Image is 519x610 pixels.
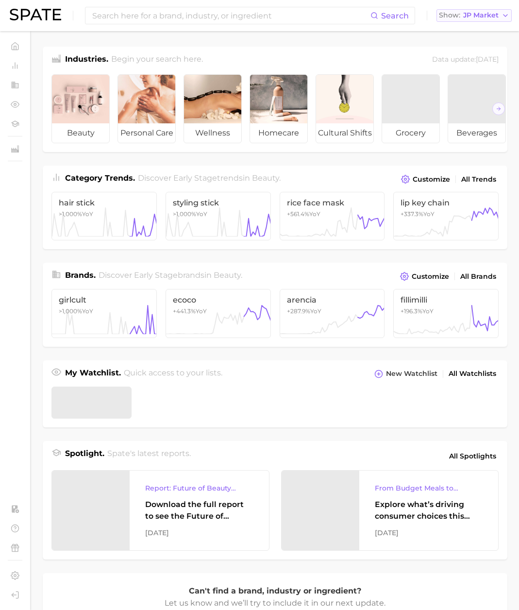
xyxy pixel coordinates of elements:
a: Report: Future of Beauty WebinarDownload the full report to see the Future of Beauty trends we un... [51,470,269,551]
span: personal care [118,123,175,143]
a: All Watchlists [446,367,499,380]
a: wellness [184,74,242,143]
h1: My Watchlist. [65,367,121,381]
span: beauty [252,173,279,183]
h2: Quick access to your lists. [124,367,222,381]
span: wellness [184,123,241,143]
span: >1,000% [173,210,196,218]
div: [DATE] [375,527,483,539]
span: Customize [413,175,450,184]
p: Let us know and we’ll try to include it in our next update. [164,597,387,610]
span: >1,000% [59,210,82,218]
span: JP Market [463,13,499,18]
span: Brands . [65,271,96,280]
span: All Brands [460,272,496,281]
span: +287.9% YoY [287,307,321,315]
span: +441.3% YoY [173,307,207,315]
span: >1,000% [59,307,82,315]
span: arencia [287,295,378,305]
a: personal care [117,74,176,143]
a: arencia+287.9%YoY [280,289,385,338]
span: hair stick [59,198,150,207]
span: New Watchlist [386,370,437,378]
span: grocery [382,123,439,143]
a: ecoco+441.3%YoY [166,289,271,338]
h2: Spate's latest reports. [107,448,191,464]
button: ShowJP Market [436,9,512,22]
button: Customize [398,270,452,283]
span: Customize [412,272,449,281]
span: +561.4% YoY [287,210,320,218]
div: From Budget Meals to Functional Snacks: Food & Beverage Trends Shaping Consumer Behavior This Sch... [375,482,483,494]
span: beauty [214,271,241,280]
span: YoY [59,307,93,315]
div: Download the full report to see the Future of Beauty trends we unpacked during the webinar. [145,499,253,522]
span: +196.3% YoY [401,307,434,315]
a: All Brands [458,270,499,283]
div: [DATE] [145,527,253,539]
p: Can't find a brand, industry or ingredient? [164,585,387,597]
button: New Watchlist [372,367,440,381]
a: lip key chain+337.3%YoY [393,192,499,240]
span: cultural shifts [316,123,373,143]
a: All Spotlights [447,448,499,464]
span: All Spotlights [449,450,496,462]
a: cultural shifts [316,74,374,143]
a: grocery [382,74,440,143]
a: hair stick>1,000%YoY [51,192,157,240]
a: Log out. Currently logged in with e-mail yumi.toki@spate.nyc. [8,588,22,602]
div: Report: Future of Beauty Webinar [145,482,253,494]
span: Discover Early Stage brands in . [99,271,242,280]
a: rice face mask+561.4%YoY [280,192,385,240]
span: Discover Early Stage trends in . [138,173,281,183]
span: girlcult [59,295,150,305]
span: YoY [173,210,207,218]
h2: Begin your search here. [111,53,203,67]
a: girlcult>1,000%YoY [51,289,157,338]
h1: Industries. [65,53,108,67]
span: Category Trends . [65,173,135,183]
a: beverages [448,74,506,143]
a: beauty [51,74,110,143]
span: lip key chain [401,198,491,207]
button: Customize [399,172,452,186]
a: fillimilli+196.3%YoY [393,289,499,338]
span: homecare [250,123,307,143]
a: homecare [250,74,308,143]
span: beauty [52,123,109,143]
input: Search here for a brand, industry, or ingredient [91,7,370,24]
h1: Spotlight. [65,448,104,464]
span: YoY [59,210,93,218]
span: Search [381,11,409,20]
span: Show [439,13,460,18]
span: fillimilli [401,295,491,305]
a: styling stick>1,000%YoY [166,192,271,240]
img: SPATE [10,9,61,20]
a: All Trends [459,173,499,186]
a: From Budget Meals to Functional Snacks: Food & Beverage Trends Shaping Consumer Behavior This Sch... [281,470,499,551]
span: ecoco [173,295,264,305]
span: beverages [448,123,505,143]
span: rice face mask [287,198,378,207]
span: +337.3% YoY [401,210,435,218]
span: styling stick [173,198,264,207]
div: Explore what’s driving consumer choices this back-to-school season From budget-friendly meals to ... [375,499,483,522]
div: Data update: [DATE] [432,53,499,67]
span: All Watchlists [449,370,496,378]
span: All Trends [461,175,496,184]
button: Scroll Right [492,102,505,115]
